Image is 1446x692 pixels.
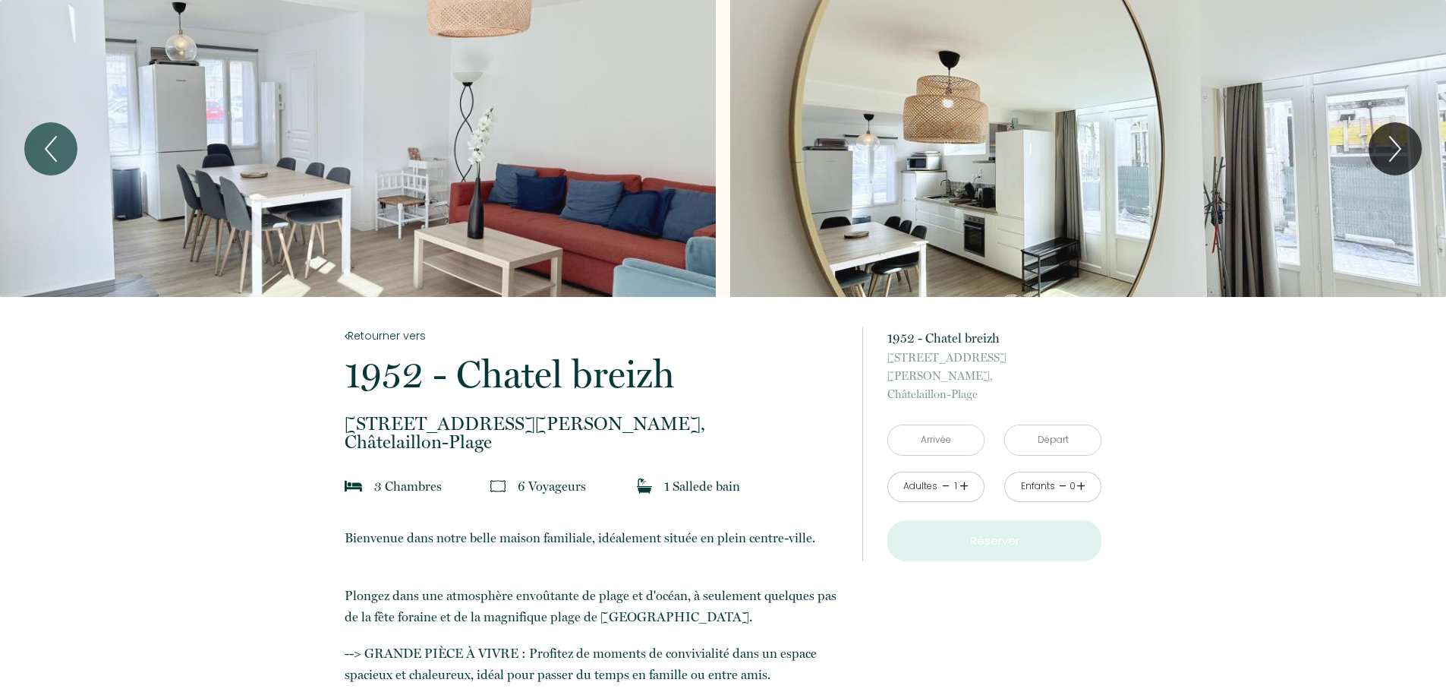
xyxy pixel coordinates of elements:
div: Adultes [903,479,937,494]
img: guests [490,479,506,494]
p: Bienvenue dans notre belle maison familiale, idéalement située en plein centre-ville. [345,527,843,548]
a: + [959,475,969,498]
p: Châtelaillon-Plage [345,415,843,451]
p: 1952 - Chatel breizh [887,327,1101,349]
a: - [942,475,950,498]
button: Next [1369,122,1422,175]
input: Arrivée [888,425,984,455]
p: 6 Voyageur [518,476,586,497]
p: 1952 - Chatel breizh [345,355,843,393]
p: Châtelaillon-Plage [887,349,1101,403]
a: - [1059,475,1067,498]
p: Réserver [893,532,1095,550]
p: 3 Chambre [374,476,442,497]
p: 1 Salle de bain [664,476,740,497]
a: + [1076,475,1085,498]
button: Réserver [887,520,1101,561]
div: Enfants [1021,479,1055,494]
button: Previous [24,122,77,175]
span: s [436,479,442,494]
a: Retourner vers [345,327,843,344]
span: s [581,479,586,494]
span: Plongez dans une atmosphère envoûtante de plage et d'océan, à seulement quelques pas de la fête f... [345,588,836,624]
span: [STREET_ADDRESS][PERSON_NAME], [887,349,1101,385]
span: [STREET_ADDRESS][PERSON_NAME], [345,415,843,433]
input: Départ [1005,425,1101,455]
div: 1 [952,479,959,494]
div: 0 [1069,479,1076,494]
